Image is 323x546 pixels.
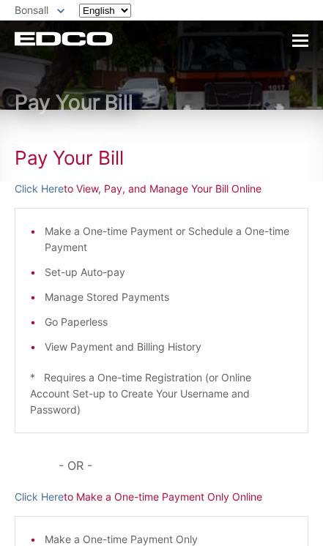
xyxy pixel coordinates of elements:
select: Select a language [79,4,131,18]
span: Bonsall [15,4,48,16]
p: - OR - [59,455,308,476]
p: to View, Pay, and Manage Your Bill Online [15,181,308,197]
h1: Pay Your Bill [15,91,308,113]
a: EDCD logo. Return to the homepage. [15,31,113,46]
a: Click Here [15,489,64,505]
h1: Pay Your Bill [15,146,308,170]
p: * Requires a One-time Registration (or Online Account Set-up to Create Your Username and Password) [30,370,293,418]
li: Manage Stored Payments [45,289,293,305]
li: View Payment and Billing History [45,339,293,355]
a: Click Here [15,181,64,197]
li: Make a One-time Payment or Schedule a One-time Payment [45,223,293,255]
p: to Make a One-time Payment Only Online [15,489,308,505]
li: Go Paperless [45,314,293,330]
li: Set-up Auto-pay [45,264,293,280]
